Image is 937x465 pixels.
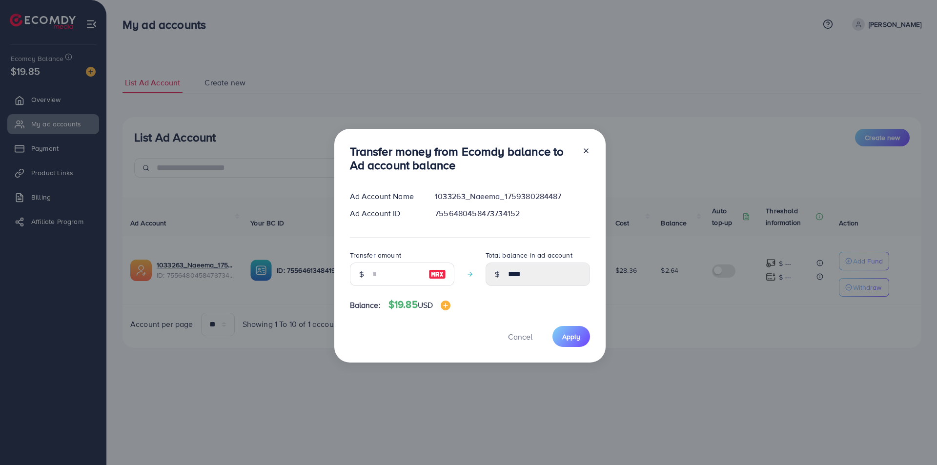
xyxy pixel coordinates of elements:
[350,250,401,260] label: Transfer amount
[552,326,590,347] button: Apply
[427,208,597,219] div: 7556480458473734152
[350,300,381,311] span: Balance:
[342,191,428,202] div: Ad Account Name
[388,299,450,311] h4: $19.85
[496,326,545,347] button: Cancel
[418,300,433,310] span: USD
[428,268,446,280] img: image
[350,144,574,173] h3: Transfer money from Ecomdy balance to Ad account balance
[508,331,532,342] span: Cancel
[486,250,572,260] label: Total balance in ad account
[342,208,428,219] div: Ad Account ID
[562,332,580,342] span: Apply
[427,191,597,202] div: 1033263_Naeema_1759380284487
[441,301,450,310] img: image
[896,421,930,458] iframe: Chat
